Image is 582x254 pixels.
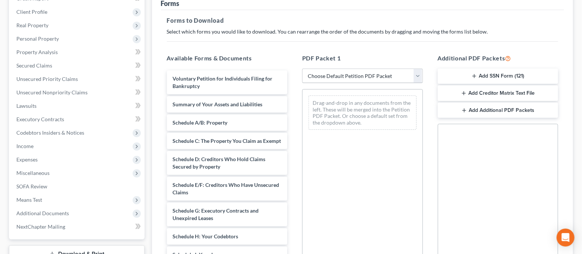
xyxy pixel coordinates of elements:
span: Client Profile [16,9,47,15]
span: Schedule E/F: Creditors Who Have Unsecured Claims [173,182,279,195]
span: Real Property [16,22,48,28]
span: Additional Documents [16,210,69,216]
span: Codebtors Insiders & Notices [16,129,84,136]
span: Unsecured Priority Claims [16,76,78,82]
h5: Forms to Download [167,16,559,25]
a: Executory Contracts [10,113,145,126]
span: Unsecured Nonpriority Claims [16,89,88,95]
span: Schedule D: Creditors Who Hold Claims Secured by Property [173,156,266,170]
a: Unsecured Priority Claims [10,72,145,86]
h5: Available Forms & Documents [167,54,288,63]
button: Add Additional PDF Packets [438,103,559,118]
a: NextChapter Mailing [10,220,145,233]
span: Executory Contracts [16,116,64,122]
a: Secured Claims [10,59,145,72]
button: Add SSN Form (121) [438,69,559,84]
h5: PDF Packet 1 [302,54,423,63]
span: Schedule G: Executory Contracts and Unexpired Leases [173,207,259,221]
span: Lawsuits [16,103,37,109]
span: Schedule A/B: Property [173,119,228,126]
div: Drag-and-drop in any documents from the left. These will be merged into the Petition PDF Packet. ... [309,95,417,130]
span: SOFA Review [16,183,47,189]
span: Schedule C: The Property You Claim as Exempt [173,138,281,144]
button: Add Creditor Matrix Text File [438,85,559,101]
span: NextChapter Mailing [16,223,65,230]
p: Select which forms you would like to download. You can rearrange the order of the documents by dr... [167,28,559,35]
span: Personal Property [16,35,59,42]
a: Lawsuits [10,99,145,113]
h5: Additional PDF Packets [438,54,559,63]
span: Miscellaneous [16,170,50,176]
span: Summary of Your Assets and Liabilities [173,101,263,107]
span: Secured Claims [16,62,52,69]
a: Property Analysis [10,46,145,59]
span: Income [16,143,34,149]
span: Voluntary Petition for Individuals Filing for Bankruptcy [173,75,273,89]
span: Schedule H: Your Codebtors [173,233,238,239]
span: Means Test [16,197,42,203]
a: SOFA Review [10,180,145,193]
span: Property Analysis [16,49,58,55]
div: Open Intercom Messenger [557,229,575,247]
span: Expenses [16,156,38,163]
a: Unsecured Nonpriority Claims [10,86,145,99]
